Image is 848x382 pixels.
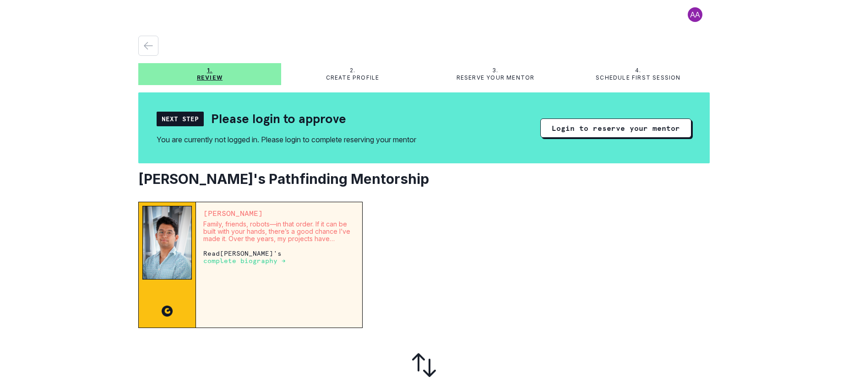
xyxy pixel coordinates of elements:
[326,74,380,81] p: Create profile
[680,7,710,22] button: profile picture
[203,210,355,217] p: [PERSON_NAME]
[540,118,691,138] button: Login to reserve your mentor
[492,67,498,74] p: 3.
[350,67,355,74] p: 2.
[162,306,173,317] img: CC image
[142,206,192,280] img: Mentor Image
[457,74,535,81] p: Reserve your mentor
[157,112,204,126] div: Next Step
[197,74,223,81] p: Review
[635,67,641,74] p: 4.
[211,111,346,127] h2: Please login to approve
[157,134,416,145] div: You are currently not logged in. Please login to complete reserving your mentor
[207,67,212,74] p: 1.
[203,257,286,264] a: complete biography →
[203,250,355,264] p: Read [PERSON_NAME] 's
[203,221,355,242] p: Family, friends, robots—in that order. If it can be built with your hands, there’s a good chance ...
[596,74,680,81] p: Schedule first session
[138,171,710,187] h2: [PERSON_NAME]'s Pathfinding Mentorship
